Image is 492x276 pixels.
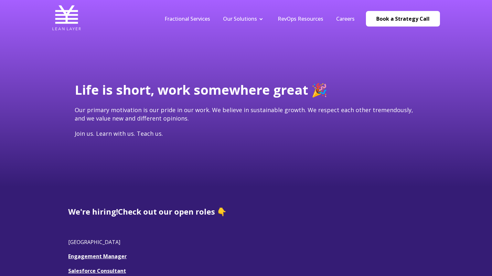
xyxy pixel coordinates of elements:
[278,15,323,22] a: RevOps Resources
[75,106,413,122] span: Our primary motivation is our pride in our work. We believe in sustainable growth. We respect eac...
[158,15,361,22] div: Navigation Menu
[68,253,127,260] a: Engagement Manager
[68,267,126,274] a: Salesforce Consultant
[336,15,355,22] a: Careers
[75,130,163,137] span: Join us. Learn with us. Teach us.
[223,15,257,22] a: Our Solutions
[366,11,440,27] a: Book a Strategy Call
[68,239,120,246] span: [GEOGRAPHIC_DATA]
[75,81,327,99] span: Life is short, work somewhere great 🎉
[68,206,118,217] span: We're hiring!
[118,206,227,217] span: Check out our open roles 👇
[52,3,81,32] img: Lean Layer Logo
[165,15,210,22] a: Fractional Services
